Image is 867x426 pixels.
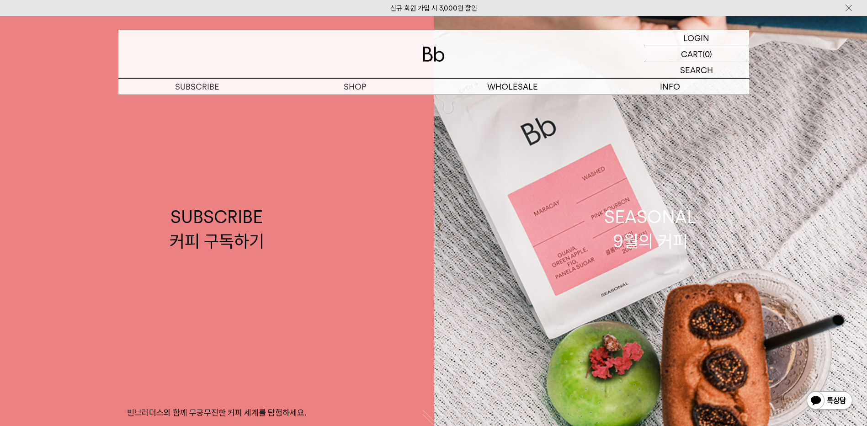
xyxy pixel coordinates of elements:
[390,4,477,12] a: 신규 회원 가입 시 3,000원 할인
[604,205,697,253] div: SEASONAL 9월의 커피
[644,46,749,62] a: CART (0)
[423,47,445,62] img: 로고
[591,79,749,95] p: INFO
[170,205,264,253] div: SUBSCRIBE 커피 구독하기
[118,79,276,95] a: SUBSCRIBE
[681,46,702,62] p: CART
[702,46,712,62] p: (0)
[644,30,749,46] a: LOGIN
[683,30,709,46] p: LOGIN
[434,79,591,95] p: WHOLESALE
[806,390,853,412] img: 카카오톡 채널 1:1 채팅 버튼
[680,62,713,78] p: SEARCH
[276,79,434,95] a: SHOP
